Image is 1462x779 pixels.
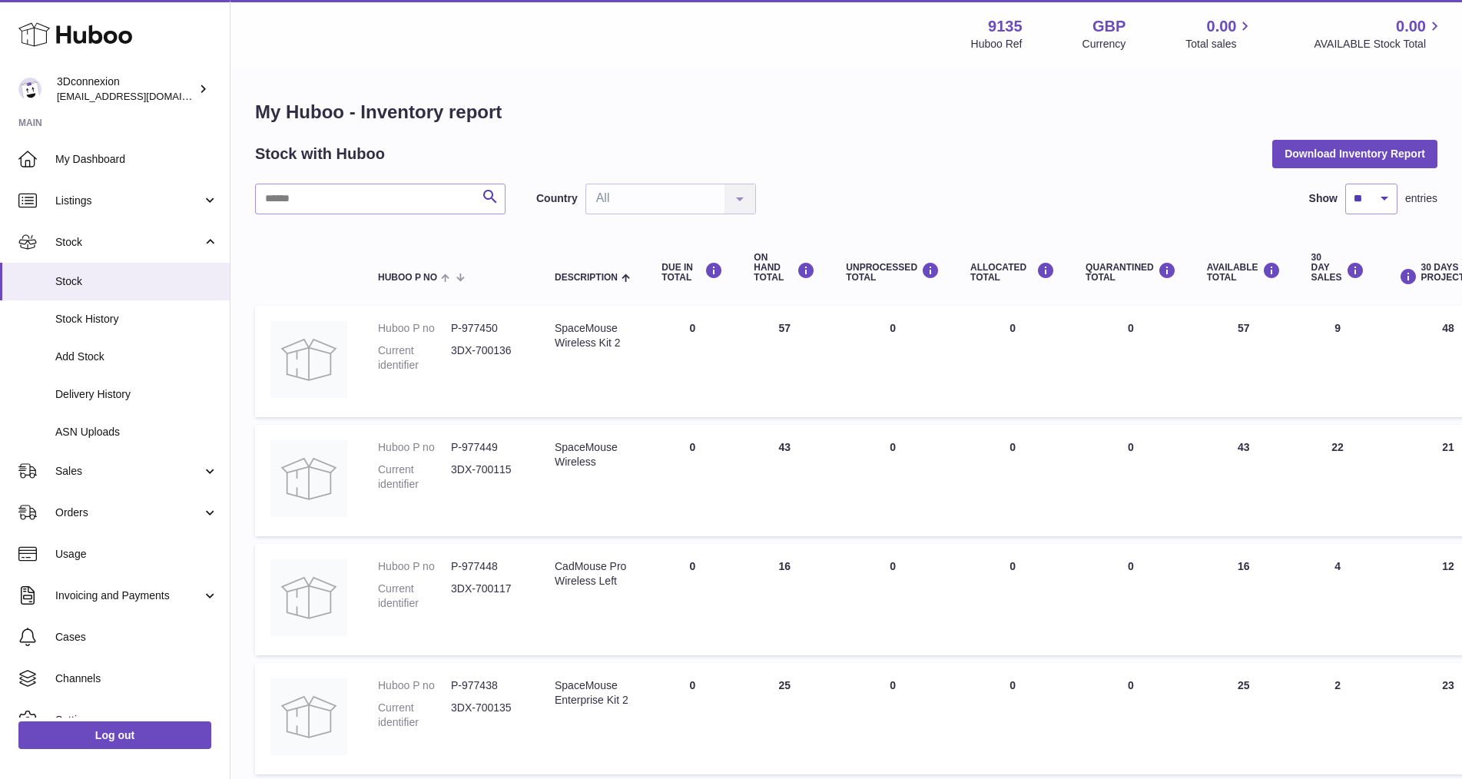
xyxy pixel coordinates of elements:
span: 0 [1128,441,1134,453]
img: product image [270,559,347,636]
span: [EMAIL_ADDRESS][DOMAIN_NAME] [57,90,226,102]
div: QUARANTINED Total [1086,262,1176,283]
dd: P-977448 [451,559,524,574]
label: Show [1309,191,1338,206]
span: 0.00 [1396,16,1426,37]
td: 16 [1192,544,1296,655]
td: 57 [738,306,830,417]
div: Huboo Ref [971,37,1023,51]
dd: 3DX-700117 [451,582,524,611]
td: 16 [738,544,830,655]
span: 0 [1128,679,1134,691]
strong: GBP [1092,16,1126,37]
span: Total sales [1185,37,1254,51]
td: 0 [955,544,1070,655]
dd: P-977438 [451,678,524,693]
dt: Huboo P no [378,321,451,336]
td: 0 [830,425,955,536]
span: Delivery History [55,387,218,402]
dd: P-977450 [451,321,524,336]
td: 0 [646,663,738,774]
div: ALLOCATED Total [970,262,1055,283]
dd: 3DX-700135 [451,701,524,730]
dt: Current identifier [378,582,451,611]
td: 0 [830,306,955,417]
span: Sales [55,464,202,479]
span: Stock [55,274,218,289]
div: DUE IN TOTAL [661,262,723,283]
span: ASN Uploads [55,425,218,439]
span: Listings [55,194,202,208]
td: 2 [1296,663,1380,774]
td: 0 [955,425,1070,536]
td: 43 [1192,425,1296,536]
span: Invoicing and Payments [55,588,202,603]
dt: Huboo P no [378,440,451,455]
label: Country [536,191,578,206]
span: Description [555,273,618,283]
td: 25 [738,663,830,774]
span: 0.00 [1207,16,1237,37]
td: 0 [955,306,1070,417]
span: Huboo P no [378,273,437,283]
a: 0.00 Total sales [1185,16,1254,51]
div: 30 DAY SALES [1311,253,1364,283]
td: 57 [1192,306,1296,417]
span: Add Stock [55,350,218,364]
a: Log out [18,721,211,749]
span: AVAILABLE Stock Total [1314,37,1444,51]
td: 0 [646,306,738,417]
td: 9 [1296,306,1380,417]
h1: My Huboo - Inventory report [255,100,1437,124]
div: SpaceMouse Enterprise Kit 2 [555,678,631,708]
dd: 3DX-700115 [451,462,524,492]
div: SpaceMouse Wireless Kit 2 [555,321,631,350]
button: Download Inventory Report [1272,140,1437,167]
span: Stock History [55,312,218,327]
span: Orders [55,506,202,520]
img: product image [270,440,347,517]
div: UNPROCESSED Total [846,262,940,283]
td: 4 [1296,544,1380,655]
td: 0 [955,663,1070,774]
h2: Stock with Huboo [255,144,385,164]
dt: Current identifier [378,701,451,730]
span: My Dashboard [55,152,218,167]
img: product image [270,321,347,398]
td: 25 [1192,663,1296,774]
img: product image [270,678,347,755]
div: 3Dconnexion [57,75,195,104]
dt: Current identifier [378,462,451,492]
strong: 9135 [988,16,1023,37]
dt: Huboo P no [378,559,451,574]
span: Channels [55,671,218,686]
span: 0 [1128,560,1134,572]
div: Currency [1082,37,1126,51]
dt: Huboo P no [378,678,451,693]
span: Cases [55,630,218,645]
td: 0 [830,663,955,774]
td: 0 [646,425,738,536]
span: Usage [55,547,218,562]
div: AVAILABLE Total [1207,262,1281,283]
a: 0.00 AVAILABLE Stock Total [1314,16,1444,51]
div: ON HAND Total [754,253,815,283]
span: 0 [1128,322,1134,334]
td: 22 [1296,425,1380,536]
img: order_eu@3dconnexion.com [18,78,41,101]
dd: P-977449 [451,440,524,455]
span: Stock [55,235,202,250]
td: 43 [738,425,830,536]
dt: Current identifier [378,343,451,373]
span: entries [1405,191,1437,206]
td: 0 [646,544,738,655]
div: CadMouse Pro Wireless Left [555,559,631,588]
td: 0 [830,544,955,655]
dd: 3DX-700136 [451,343,524,373]
span: Settings [55,713,218,728]
div: SpaceMouse Wireless [555,440,631,469]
